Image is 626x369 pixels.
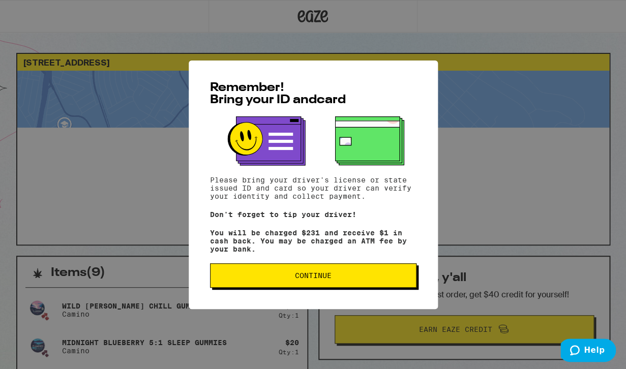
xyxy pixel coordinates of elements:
[210,263,416,288] button: Continue
[210,229,416,253] p: You will be charged $231 and receive $1 in cash back. You may be charged an ATM fee by your bank.
[295,272,332,279] span: Continue
[210,176,416,200] p: Please bring your driver's license or state issued ID and card so your driver can verify your ide...
[560,339,616,364] iframe: Opens a widget where you can find more information
[210,82,346,106] span: Remember! Bring your ID and card
[210,210,416,219] p: Don't forget to tip your driver!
